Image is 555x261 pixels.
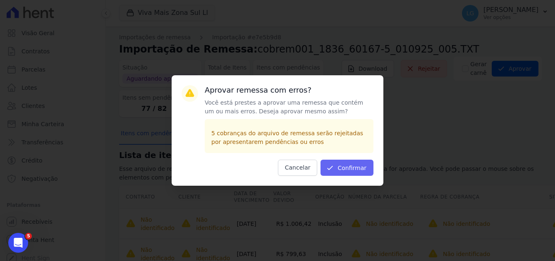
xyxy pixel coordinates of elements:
[205,85,373,95] h3: Aprovar remessa com erros?
[25,233,32,239] span: 5
[8,233,28,253] iframe: Intercom live chat
[278,160,318,176] button: Cancelar
[321,160,373,176] button: Confirmar
[205,98,373,116] p: Você está prestes a aprovar uma remessa que contém um ou mais erros. Deseja aprovar mesmo assim?
[211,129,367,146] p: 5 cobranças do arquivo de remessa serão rejeitadas por apresentarem pendências ou erros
